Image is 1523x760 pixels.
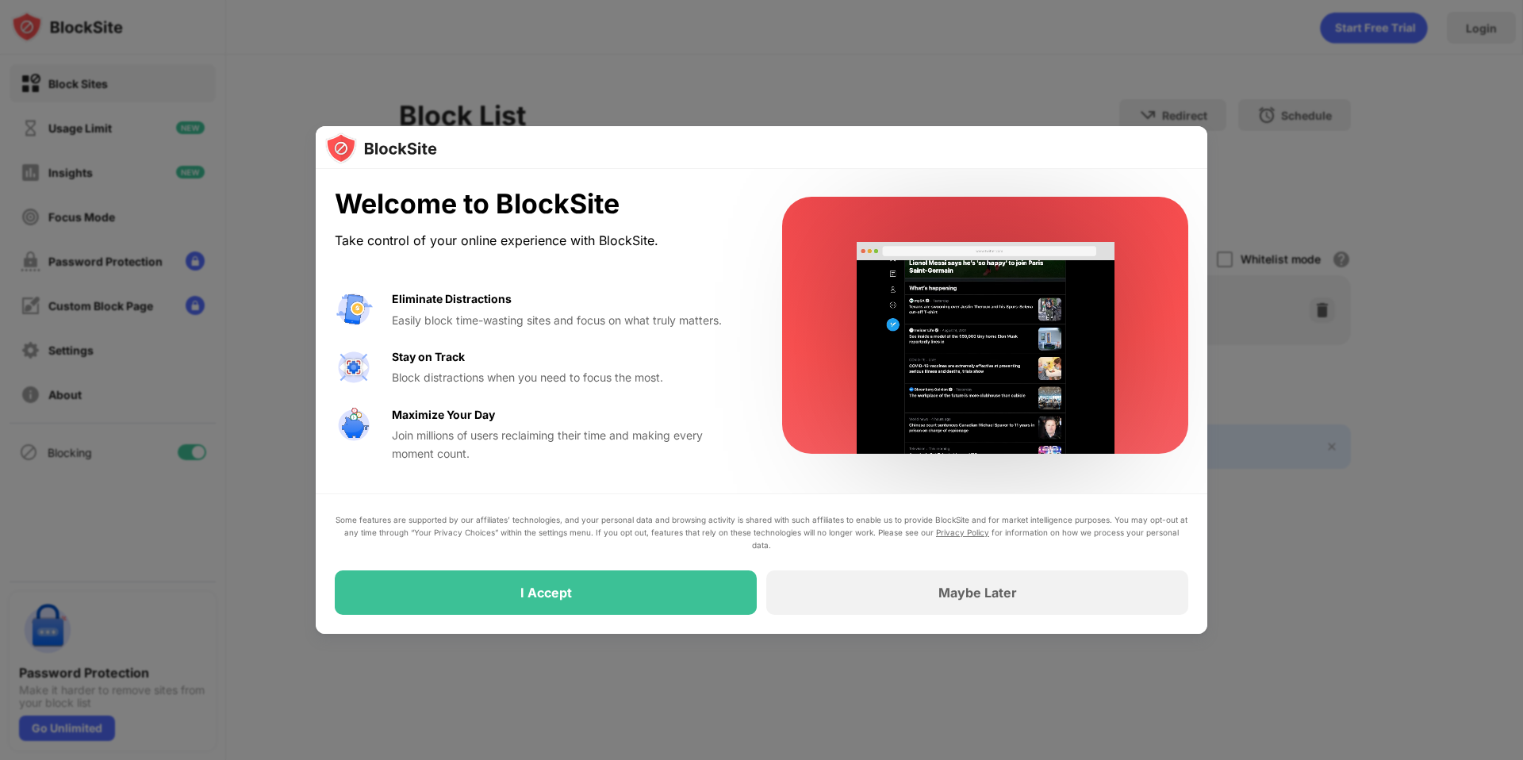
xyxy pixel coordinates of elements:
div: Some features are supported by our affiliates’ technologies, and your personal data and browsing ... [335,513,1188,551]
div: Stay on Track [392,348,465,366]
div: Join millions of users reclaiming their time and making every moment count. [392,427,744,463]
img: value-safe-time.svg [335,406,373,444]
div: Block distractions when you need to focus the most. [392,369,744,386]
div: Eliminate Distractions [392,290,512,308]
a: Privacy Policy [936,528,989,537]
div: Take control of your online experience with BlockSite. [335,229,744,252]
img: logo-blocksite.svg [325,132,437,164]
div: Easily block time-wasting sites and focus on what truly matters. [392,312,744,329]
div: I Accept [520,585,572,601]
div: Welcome to BlockSite [335,188,744,221]
img: value-focus.svg [335,348,373,386]
div: Maybe Later [938,585,1017,601]
img: value-avoid-distractions.svg [335,290,373,328]
div: Maximize Your Day [392,406,495,424]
